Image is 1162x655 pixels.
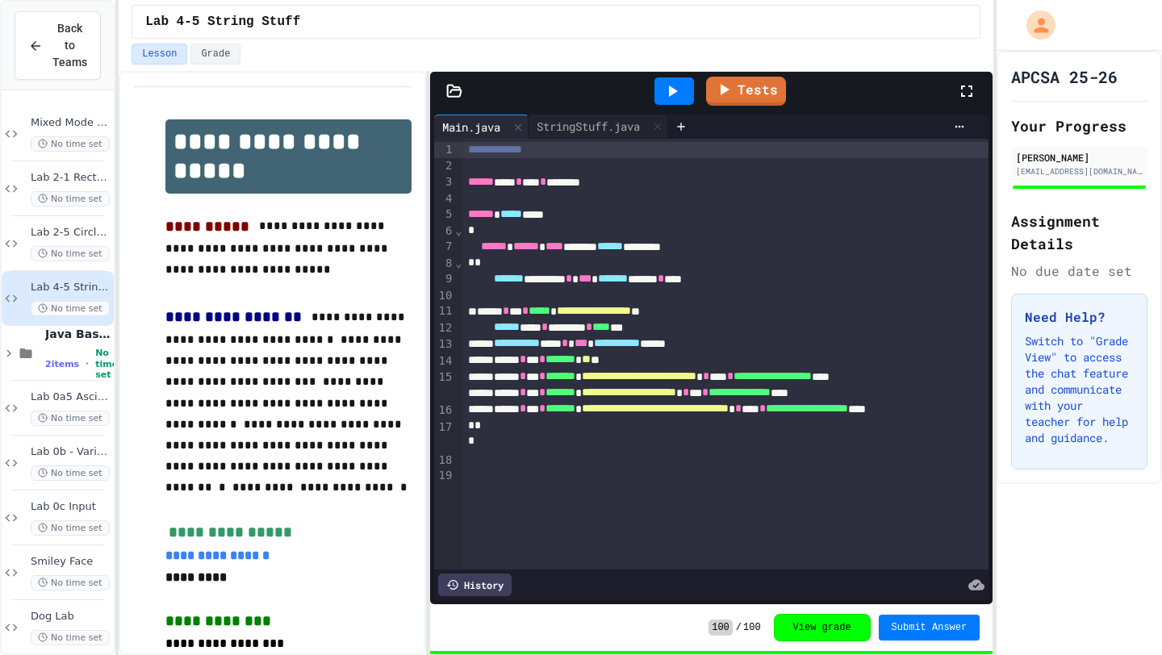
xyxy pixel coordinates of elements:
span: No time set [31,301,110,316]
div: 5 [434,207,454,223]
span: Lab 2-1 Rectangle Perimeter [31,171,111,185]
span: 100 [743,621,761,634]
div: 19 [434,468,454,484]
h2: Assignment Details [1011,210,1147,255]
button: Grade [190,44,240,65]
span: 100 [708,620,733,636]
div: 1 [434,142,454,158]
div: 3 [434,174,454,190]
a: Tests [706,77,786,106]
span: Mixed Mode Exploration [31,116,111,130]
div: No due date set [1011,261,1147,281]
span: Fold line [454,224,462,237]
span: Lab 0c Input [31,500,111,514]
h1: APCSA 25-26 [1011,65,1118,88]
div: StringStuff.java [529,115,668,139]
span: / [736,621,742,634]
span: Back to Teams [52,20,87,71]
div: [PERSON_NAME] [1016,150,1143,165]
span: Smiley Face [31,555,111,569]
span: • [86,357,89,370]
span: No time set [31,246,110,261]
div: 8 [434,256,454,272]
span: Fold line [454,257,462,269]
div: 12 [434,320,454,336]
div: 2 [434,158,454,174]
span: Submit Answer [892,621,968,634]
div: [EMAIL_ADDRESS][DOMAIN_NAME] [1016,165,1143,177]
span: No time set [31,520,110,536]
div: History [438,574,512,596]
div: StringStuff.java [529,118,648,135]
span: No time set [31,630,110,645]
span: 2 items [45,359,79,369]
div: 16 [434,403,454,419]
div: 4 [434,191,454,207]
p: Switch to "Grade View" to access the chat feature and communicate with your teacher for help and ... [1025,333,1134,446]
span: No time set [31,191,110,207]
div: 7 [434,239,454,255]
div: Main.java [434,119,508,136]
span: Lab 4-5 String Stuff [31,281,111,294]
div: 18 [434,453,454,469]
span: No time set [31,575,110,590]
span: No time set [31,465,110,481]
div: 15 [434,369,454,403]
div: My Account [1009,6,1060,44]
span: Lab 4-5 String Stuff [145,12,300,31]
span: Java Basics [45,327,111,341]
span: Dog Lab [31,610,111,624]
div: 13 [434,336,454,353]
div: 14 [434,353,454,369]
h3: Need Help? [1025,307,1134,327]
button: View grade [774,614,871,641]
button: Back to Teams [15,11,101,80]
span: Lab 0a5 Ascii Art [31,390,111,404]
div: 11 [434,303,454,319]
span: No time set [31,136,110,152]
span: Lab 0b - Variables [31,445,111,459]
div: 6 [434,223,454,240]
h2: Your Progress [1011,115,1147,137]
div: 9 [434,271,454,287]
span: No time set [95,348,118,380]
span: Lab 2-5 Circle A&P [31,226,111,240]
div: 17 [434,419,454,453]
div: Main.java [434,115,529,139]
button: Lesson [132,44,187,65]
span: No time set [31,411,110,426]
div: 10 [434,288,454,304]
button: Submit Answer [879,615,980,640]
